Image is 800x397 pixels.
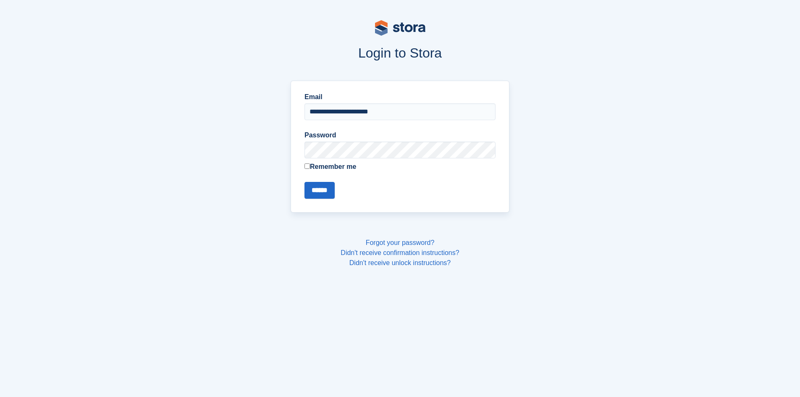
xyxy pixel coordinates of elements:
[349,259,451,266] a: Didn't receive unlock instructions?
[375,20,425,36] img: stora-logo-53a41332b3708ae10de48c4981b4e9114cc0af31d8433b30ea865607fb682f29.svg
[341,249,459,256] a: Didn't receive confirmation instructions?
[131,45,670,60] h1: Login to Stora
[366,239,435,246] a: Forgot your password?
[304,92,496,102] label: Email
[304,163,310,169] input: Remember me
[304,162,496,172] label: Remember me
[304,130,496,140] label: Password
